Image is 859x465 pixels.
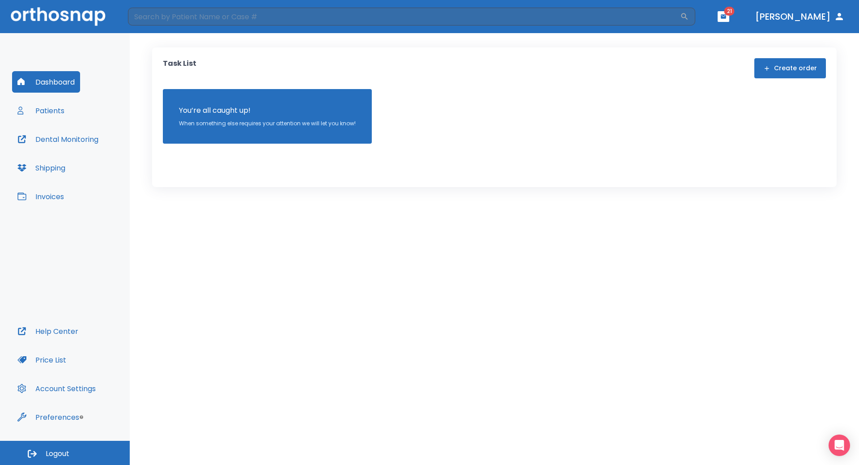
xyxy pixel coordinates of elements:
[754,58,826,78] button: Create order
[12,406,85,428] button: Preferences
[724,7,735,16] span: 21
[179,105,356,116] p: You’re all caught up!
[128,8,680,26] input: Search by Patient Name or Case #
[12,186,69,207] button: Invoices
[11,7,106,26] img: Orthosnap
[12,349,72,371] button: Price List
[12,157,71,179] button: Shipping
[752,9,848,25] button: [PERSON_NAME]
[12,71,80,93] button: Dashboard
[77,413,85,421] div: Tooltip anchor
[12,100,70,121] button: Patients
[829,435,850,456] div: Open Intercom Messenger
[12,320,84,342] button: Help Center
[12,128,104,150] button: Dental Monitoring
[179,119,356,128] p: When something else requires your attention we will let you know!
[12,378,101,399] button: Account Settings
[46,449,69,459] span: Logout
[163,58,196,78] p: Task List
